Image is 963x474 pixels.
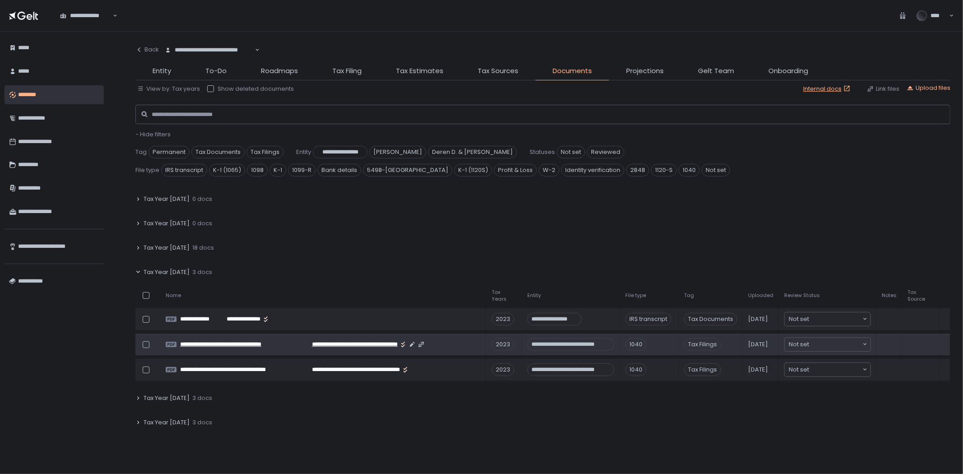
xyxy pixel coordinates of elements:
div: Search for option [785,312,870,326]
span: IRS transcript [161,164,207,177]
button: Upload files [907,84,950,92]
div: 1040 [625,363,647,376]
span: File type [625,292,646,299]
span: Deren D. & [PERSON_NAME] [428,146,517,158]
span: Reviewed [587,146,624,158]
span: 1099-R [288,164,316,177]
span: Not set [702,164,730,177]
span: [PERSON_NAME] [369,146,426,158]
span: Tax Filings [247,146,284,158]
span: Entity [153,66,171,76]
span: Tax Documents [191,146,245,158]
span: K-1 (1120S) [454,164,492,177]
span: Identity verification [561,164,624,177]
span: Not set [789,365,809,374]
span: Notes [882,292,897,299]
span: Tax Year [DATE] [144,418,190,427]
input: Search for option [809,315,862,324]
span: 2848 [626,164,649,177]
span: Tax Filing [332,66,362,76]
div: 2023 [492,338,514,351]
span: Entity [527,292,541,299]
span: Profit & Loss [494,164,537,177]
span: 0 docs [192,219,212,228]
span: [DATE] [748,366,768,374]
span: [DATE] [748,340,768,349]
input: Search for option [809,365,862,374]
span: To-Do [205,66,227,76]
span: Permanent [149,146,190,158]
span: Not set [789,340,809,349]
span: Tax Filings [684,338,721,351]
span: Not set [557,146,585,158]
div: Search for option [159,41,260,60]
span: Entity [296,148,311,156]
span: Not set [789,315,809,324]
span: Tax Documents [684,313,737,325]
span: 1040 [679,164,700,177]
span: Tax Sources [478,66,518,76]
button: Link files [867,85,899,93]
div: 2023 [492,313,514,325]
span: Statuses [530,148,555,156]
span: Tag [684,292,694,299]
span: File type [135,166,159,174]
span: Tax Year [DATE] [144,268,190,276]
div: 2023 [492,363,514,376]
span: Tax Estimates [396,66,443,76]
span: Tax Year [DATE] [144,219,190,228]
span: Projections [626,66,664,76]
span: Tax Year [DATE] [144,394,190,402]
div: Search for option [54,6,117,25]
div: 1040 [625,338,647,351]
input: Search for option [809,340,862,349]
span: Tax Year [DATE] [144,195,190,203]
div: Search for option [785,363,870,376]
div: Search for option [785,338,870,351]
span: Review Status [784,292,820,299]
span: 3 docs [192,418,212,427]
span: Tax Source [907,289,934,302]
span: Name [166,292,181,299]
span: Roadmaps [261,66,298,76]
button: Back [135,41,159,59]
div: IRS transcript [625,313,671,325]
span: Tax Years [492,289,516,302]
span: Uploaded [748,292,773,299]
span: 5498-[GEOGRAPHIC_DATA] [363,164,452,177]
button: View by: Tax years [137,85,200,93]
span: Onboarding [768,66,808,76]
span: 1120-S [651,164,677,177]
span: K-1 (1065) [209,164,245,177]
span: W-2 [539,164,559,177]
button: - Hide filters [135,130,171,139]
div: Back [135,46,159,54]
span: Tax Year [DATE] [144,244,190,252]
span: [DATE] [748,315,768,323]
a: Internal docs [803,85,852,93]
span: Documents [553,66,592,76]
span: 1098 [247,164,268,177]
span: 3 docs [192,394,212,402]
span: Tag [135,148,147,156]
span: Bank details [317,164,361,177]
span: 18 docs [192,244,214,252]
span: 3 docs [192,268,212,276]
span: K-1 [270,164,286,177]
span: Tax Filings [684,363,721,376]
span: 0 docs [192,195,212,203]
span: Gelt Team [698,66,734,76]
